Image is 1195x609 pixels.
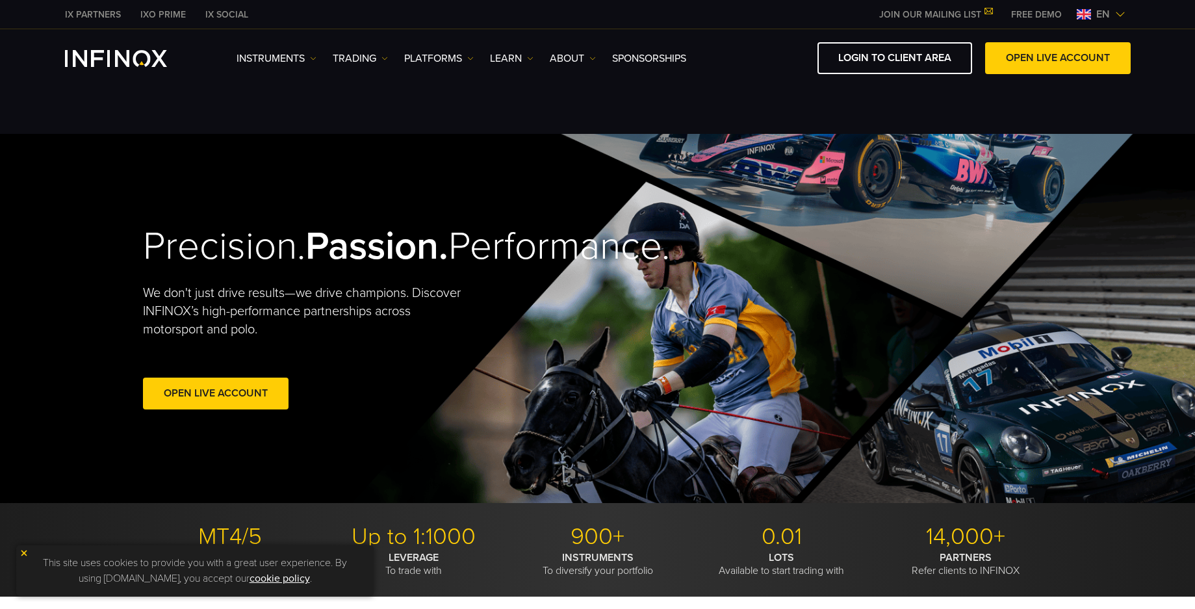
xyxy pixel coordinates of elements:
[143,523,317,551] p: MT4/5
[562,551,634,564] strong: INSTRUMENTS
[1091,6,1115,22] span: en
[196,8,258,21] a: INFINOX
[550,51,596,66] a: ABOUT
[940,551,992,564] strong: PARTNERS
[612,51,686,66] a: SPONSORSHIPS
[55,8,131,21] a: INFINOX
[19,549,29,558] img: yellow close icon
[389,551,439,564] strong: LEVERAGE
[695,523,869,551] p: 0.01
[250,572,310,585] a: cookie policy
[143,284,470,339] p: We don't just drive results—we drive champions. Discover INFINOX’s high-performance partnerships ...
[143,223,552,270] h2: Precision. Performance.
[511,551,685,577] p: To diversify your portfolio
[404,51,474,66] a: PLATFORMS
[985,42,1131,74] a: OPEN LIVE ACCOUNT
[511,523,685,551] p: 900+
[327,551,501,577] p: To trade with
[490,51,533,66] a: Learn
[305,223,448,270] strong: Passion.
[1001,8,1072,21] a: INFINOX MENU
[879,523,1053,551] p: 14,000+
[23,552,367,590] p: This site uses cookies to provide you with a great user experience. By using [DOMAIN_NAME], you a...
[143,378,289,409] a: Open Live Account
[131,8,196,21] a: INFINOX
[327,523,501,551] p: Up to 1:1000
[817,42,972,74] a: LOGIN TO CLIENT AREA
[65,50,198,67] a: INFINOX Logo
[879,551,1053,577] p: Refer clients to INFINOX
[695,551,869,577] p: Available to start trading with
[869,9,1001,20] a: JOIN OUR MAILING LIST
[333,51,388,66] a: TRADING
[237,51,316,66] a: Instruments
[769,551,794,564] strong: LOTS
